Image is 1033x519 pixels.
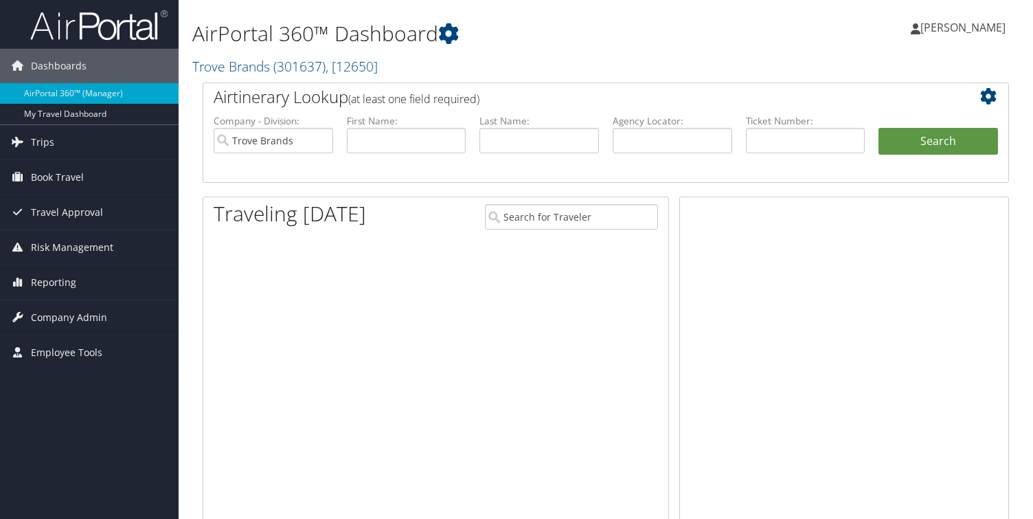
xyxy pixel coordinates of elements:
[192,57,378,76] a: Trove Brands
[746,114,865,128] label: Ticket Number:
[878,128,998,155] button: Search
[911,7,1019,48] a: [PERSON_NAME]
[479,114,599,128] label: Last Name:
[214,114,333,128] label: Company - Division:
[31,195,103,230] span: Travel Approval
[326,57,378,76] span: , [ 12650 ]
[31,125,54,159] span: Trips
[31,160,84,195] span: Book Travel
[347,114,466,128] label: First Name:
[920,20,1006,35] span: [PERSON_NAME]
[31,300,107,335] span: Company Admin
[273,57,326,76] span: ( 301637 )
[30,9,168,41] img: airportal-logo.png
[214,199,366,228] h1: Traveling [DATE]
[192,19,744,48] h1: AirPortal 360™ Dashboard
[348,91,479,107] span: (at least one field required)
[214,85,931,109] h2: Airtinerary Lookup
[31,265,76,300] span: Reporting
[31,230,113,265] span: Risk Management
[31,49,87,83] span: Dashboards
[613,114,732,128] label: Agency Locator:
[31,335,102,370] span: Employee Tools
[485,204,658,230] input: Search for Traveler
